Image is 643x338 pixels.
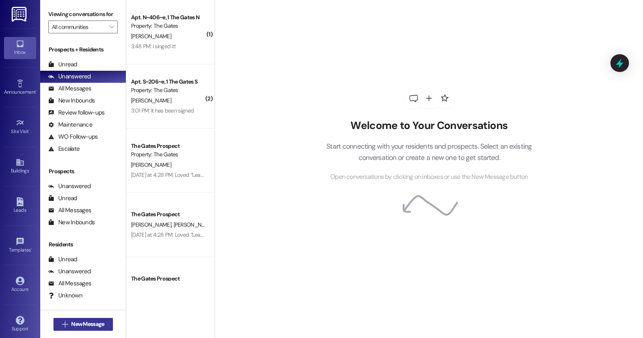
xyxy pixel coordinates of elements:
[131,78,205,86] div: Apt. S~206~e, 1 The Gates S
[131,150,205,159] div: Property: The Gates
[48,84,91,93] div: All Messages
[314,119,544,132] h2: Welcome to Your Conversations
[48,279,91,288] div: All Messages
[36,88,37,94] span: •
[52,20,105,33] input: All communities
[48,72,91,81] div: Unanswered
[48,121,92,129] div: Maintenance
[4,313,36,335] a: Support
[48,194,77,203] div: Unread
[4,156,36,177] a: Buildings
[48,291,82,300] div: Unknown
[131,43,176,50] div: 3:48 PM: I singed it!
[4,195,36,217] a: Leads
[131,22,205,30] div: Property: The Gates
[48,96,95,105] div: New Inbounds
[330,172,528,182] span: Open conversations by clicking on inboxes or use the New Message button
[131,107,194,114] div: 3:01 PM: It has been signed
[48,255,77,264] div: Unread
[131,142,205,150] div: The Gates Prospect
[131,221,174,228] span: [PERSON_NAME]
[48,206,91,215] div: All Messages
[314,141,544,164] p: Start connecting with your residents and prospects. Select an existing conversation or create a n...
[131,33,171,40] span: [PERSON_NAME]
[109,24,114,30] i: 
[48,182,91,191] div: Unanswered
[4,37,36,59] a: Inbox
[174,221,216,228] span: [PERSON_NAME]
[48,8,118,20] label: Viewing conversations for
[40,167,126,176] div: Prospects
[131,210,205,219] div: The Gates Prospect
[29,127,30,133] span: •
[4,235,36,256] a: Templates •
[48,145,80,153] div: Escalate
[4,116,36,138] a: Site Visit •
[53,318,113,331] button: New Message
[31,246,32,252] span: •
[71,320,104,328] span: New Message
[62,321,68,328] i: 
[40,45,126,54] div: Prospects + Residents
[131,274,205,283] div: The Gates Prospect
[12,7,28,22] img: ResiDesk Logo
[48,109,104,117] div: Review follow-ups
[131,86,205,94] div: Property: The Gates
[4,274,36,296] a: Account
[48,133,98,141] div: WO Follow-ups
[48,218,95,227] div: New Inbounds
[131,161,171,168] span: [PERSON_NAME]
[131,97,171,104] span: [PERSON_NAME]
[48,267,91,276] div: Unanswered
[131,13,205,22] div: Apt. N~406~e, 1 The Gates N
[40,240,126,249] div: Residents
[48,60,77,69] div: Unread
